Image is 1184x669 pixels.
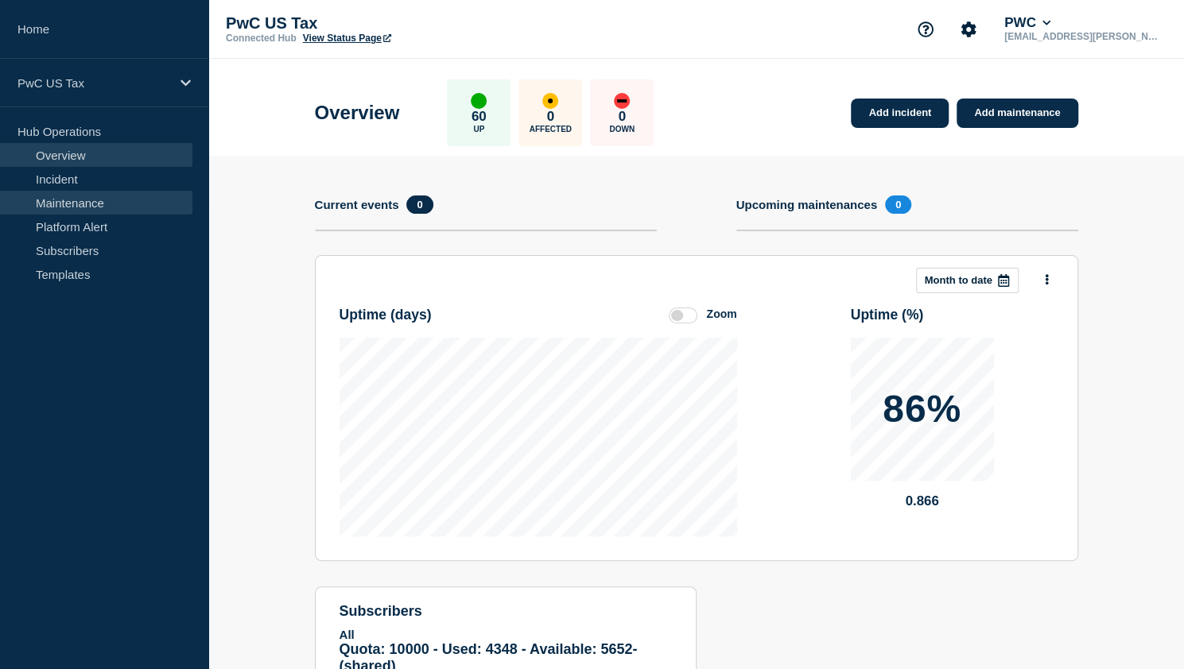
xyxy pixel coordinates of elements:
p: PwC US Tax [226,14,544,33]
p: Up [473,125,484,133]
p: 60 [472,109,487,125]
h3: Uptime ( % ) [851,307,924,323]
h4: Upcoming maintenances [736,198,878,211]
h1: Overview [315,102,400,124]
p: Affected [530,125,572,133]
button: Account settings [952,13,985,46]
p: Connected Hub [226,33,297,44]
p: 0.866 [851,493,994,509]
p: All [340,628,672,641]
a: View Status Page [303,33,391,44]
p: PwC US Tax [17,76,170,90]
p: [EMAIL_ADDRESS][PERSON_NAME][DOMAIN_NAME] [1001,31,1167,42]
a: Add maintenance [957,99,1077,128]
button: Month to date [916,268,1019,293]
div: down [614,93,630,109]
h4: Current events [315,198,399,211]
p: 0 [547,109,554,125]
button: Support [909,13,942,46]
div: affected [542,93,558,109]
div: Zoom [706,307,736,320]
a: Add incident [851,99,949,128]
span: 0 [406,195,433,214]
button: PWC [1001,15,1054,31]
span: 0 [885,195,911,214]
p: Month to date [925,274,992,286]
p: Down [609,125,635,133]
p: 86% [883,390,961,428]
div: up [471,93,487,109]
h3: Uptime ( days ) [340,307,432,323]
p: 0 [619,109,626,125]
h4: subscribers [340,603,672,620]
